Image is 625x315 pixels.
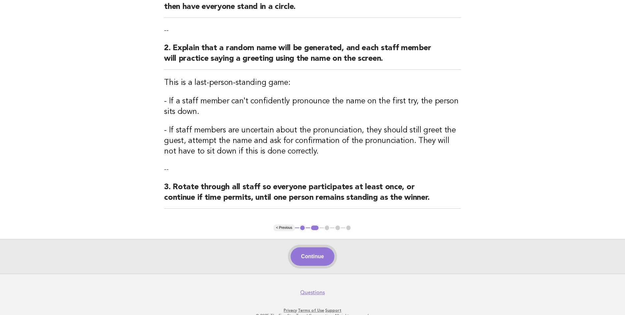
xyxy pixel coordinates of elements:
button: 1 [299,225,306,231]
a: Terms of Use [298,308,324,313]
button: < Previous [273,225,295,231]
h2: 2. Explain that a random name will be generated, and each staff member will practice saying a gre... [164,43,461,70]
p: · · [111,308,514,313]
h3: - If staff members are uncertain about the pronunciation, they should still greet the guest, atte... [164,125,461,157]
button: 2 [310,225,320,231]
a: Privacy [284,308,297,313]
h3: This is a last-person-standing game: [164,78,461,88]
p: -- [164,165,461,174]
button: Continue [291,247,334,266]
a: Questions [300,289,325,296]
p: -- [164,26,461,35]
h3: - If a staff member can't confidently pronounce the name on the first try, the person sits down. [164,96,461,117]
a: Support [325,308,341,313]
h2: 3. Rotate through all staff so everyone participates at least once, or continue if time permits, ... [164,182,461,209]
